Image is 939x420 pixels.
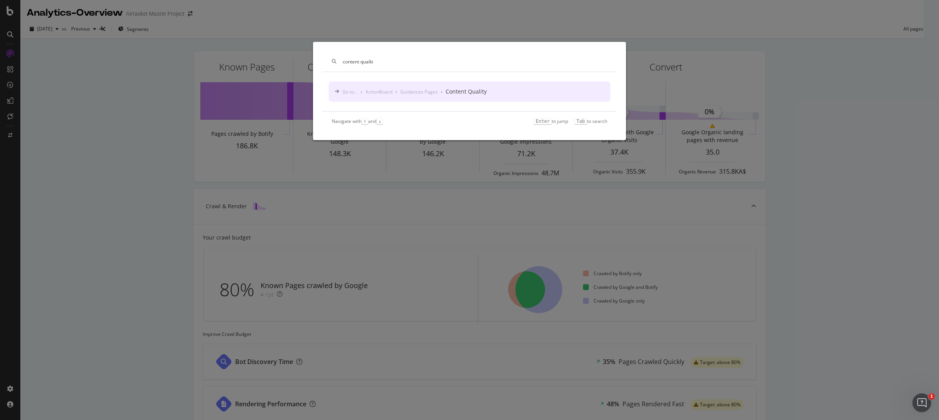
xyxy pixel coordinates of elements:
[342,88,358,95] div: Go to...
[361,88,362,95] div: ›
[441,88,443,95] div: ›
[534,118,568,124] div: to jump
[362,118,368,124] kbd: ↑
[534,118,552,124] kbd: Enter
[376,118,383,124] kbd: ↓
[928,393,935,400] span: 1
[400,88,438,95] div: Guidances Pages
[332,118,383,124] div: Navigate with and
[365,88,392,95] div: ActionBoard
[396,88,397,95] div: ›
[313,42,626,140] div: modal
[343,58,607,65] input: Type a command or search…
[574,118,587,124] kbd: Tab
[574,118,607,124] div: to search
[446,88,487,96] div: Content Quality
[912,393,931,412] iframe: Intercom live chat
